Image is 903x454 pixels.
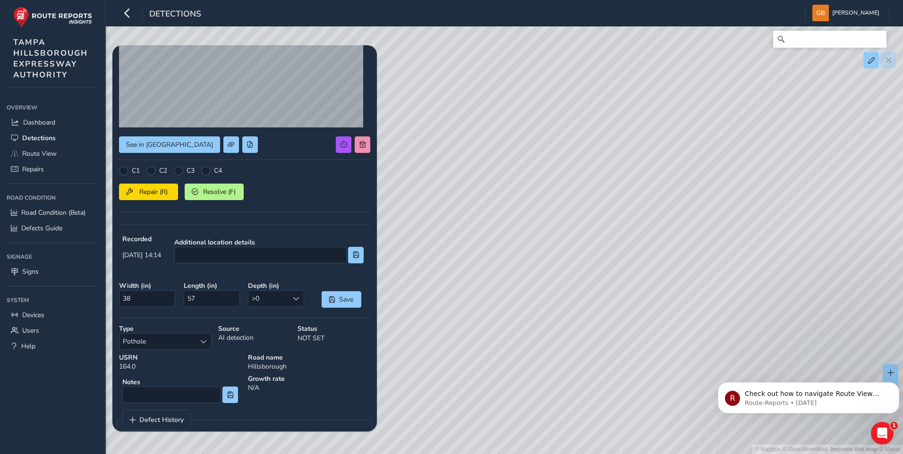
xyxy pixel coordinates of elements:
[7,146,99,161] a: Route View
[122,378,238,387] strong: Notes
[7,264,99,279] a: Signs
[122,251,161,260] span: [DATE] 14:14
[7,338,99,354] a: Help
[245,371,374,410] div: N/A
[196,334,211,349] div: Select a type
[714,362,903,429] iframe: Intercom notifications message
[174,238,364,247] strong: Additional location details
[123,410,190,430] a: Defect History
[116,350,245,374] div: 164.0
[119,353,241,362] strong: USRN
[7,307,99,323] a: Devices
[248,353,370,362] strong: Road name
[136,187,171,196] span: Repair (R)
[7,250,99,264] div: Signage
[132,166,140,175] label: C1
[248,291,288,306] span: >0
[7,323,99,338] a: Users
[22,165,44,174] span: Repairs
[218,324,291,333] strong: Source
[185,184,244,200] button: Resolve (F)
[139,417,184,423] span: Defect History
[7,191,99,205] div: Road Condition
[119,334,196,349] span: Pothole
[187,166,195,175] label: C3
[322,291,361,308] button: Save
[245,350,374,374] div: Hillsborough
[7,161,99,177] a: Repairs
[119,281,177,290] strong: Width ( in )
[812,5,883,21] button: [PERSON_NAME]
[22,134,56,143] span: Detections
[339,295,354,304] span: Save
[159,166,167,175] label: C2
[13,37,88,80] span: TAMPA HILLSBOROUGH EXPRESSWAY AUTHORITY
[184,281,242,290] strong: Length ( in )
[215,321,294,353] div: AI detection
[7,115,99,130] a: Dashboard
[214,166,222,175] label: C4
[7,220,99,236] a: Defects Guide
[773,31,886,48] input: Search
[21,208,85,217] span: Road Condition (Beta)
[7,130,99,146] a: Detections
[832,5,879,21] span: [PERSON_NAME]
[122,235,161,244] strong: Recorded
[23,118,55,127] span: Dashboard
[13,7,92,28] img: rr logo
[119,136,220,153] button: See in Route View
[119,324,212,333] strong: Type
[7,293,99,307] div: System
[119,184,178,200] button: Repair (R)
[871,422,894,445] iframe: Intercom live chat
[21,224,62,233] span: Defects Guide
[126,140,213,149] span: See in [GEOGRAPHIC_DATA]
[298,333,370,343] p: NOT SET
[149,8,201,21] span: Detections
[22,311,44,319] span: Devices
[298,324,370,333] strong: Status
[21,342,35,351] span: Help
[7,101,99,115] div: Overview
[812,5,829,21] img: diamond-layout
[22,267,39,276] span: Signs
[890,422,898,429] span: 1
[22,326,39,335] span: Users
[22,149,57,158] span: Route View
[248,281,306,290] strong: Depth ( in )
[7,205,99,220] a: Road Condition (Beta)
[248,374,370,383] strong: Growth rate
[202,187,237,196] span: Resolve (F)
